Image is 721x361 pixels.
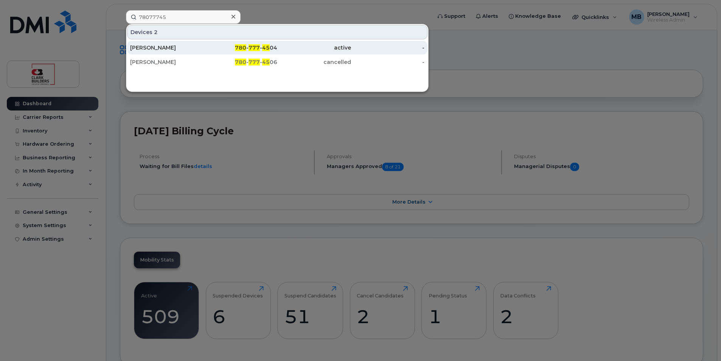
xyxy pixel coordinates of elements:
[127,25,427,39] div: Devices
[351,58,425,66] div: -
[235,44,246,51] span: 780
[249,44,260,51] span: 777
[154,28,158,36] span: 2
[688,328,715,355] iframe: Messenger Launcher
[204,58,278,66] div: - - 06
[130,58,204,66] div: [PERSON_NAME]
[277,58,351,66] div: cancelled
[130,44,204,51] div: [PERSON_NAME]
[277,44,351,51] div: active
[127,55,427,69] a: [PERSON_NAME]780-777-4506cancelled-
[249,59,260,65] span: 777
[235,59,246,65] span: 780
[351,44,425,51] div: -
[204,44,278,51] div: - - 04
[262,59,270,65] span: 45
[127,41,427,54] a: [PERSON_NAME]780-777-4504active-
[262,44,270,51] span: 45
